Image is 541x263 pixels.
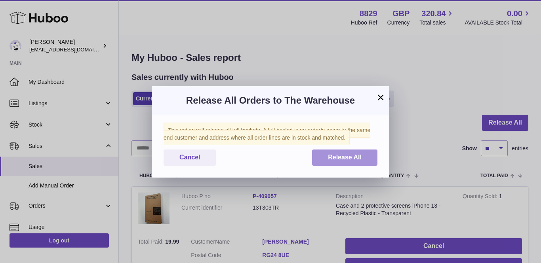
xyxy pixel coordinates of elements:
[164,94,377,107] h3: Release All Orders to The Warehouse
[164,123,370,145] span: This action will release all full baskets. A full basket is an order/s going to the same end cust...
[328,154,362,161] span: Release All
[312,149,377,166] button: Release All
[179,154,200,161] span: Cancel
[376,93,385,102] button: ×
[164,149,216,166] button: Cancel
